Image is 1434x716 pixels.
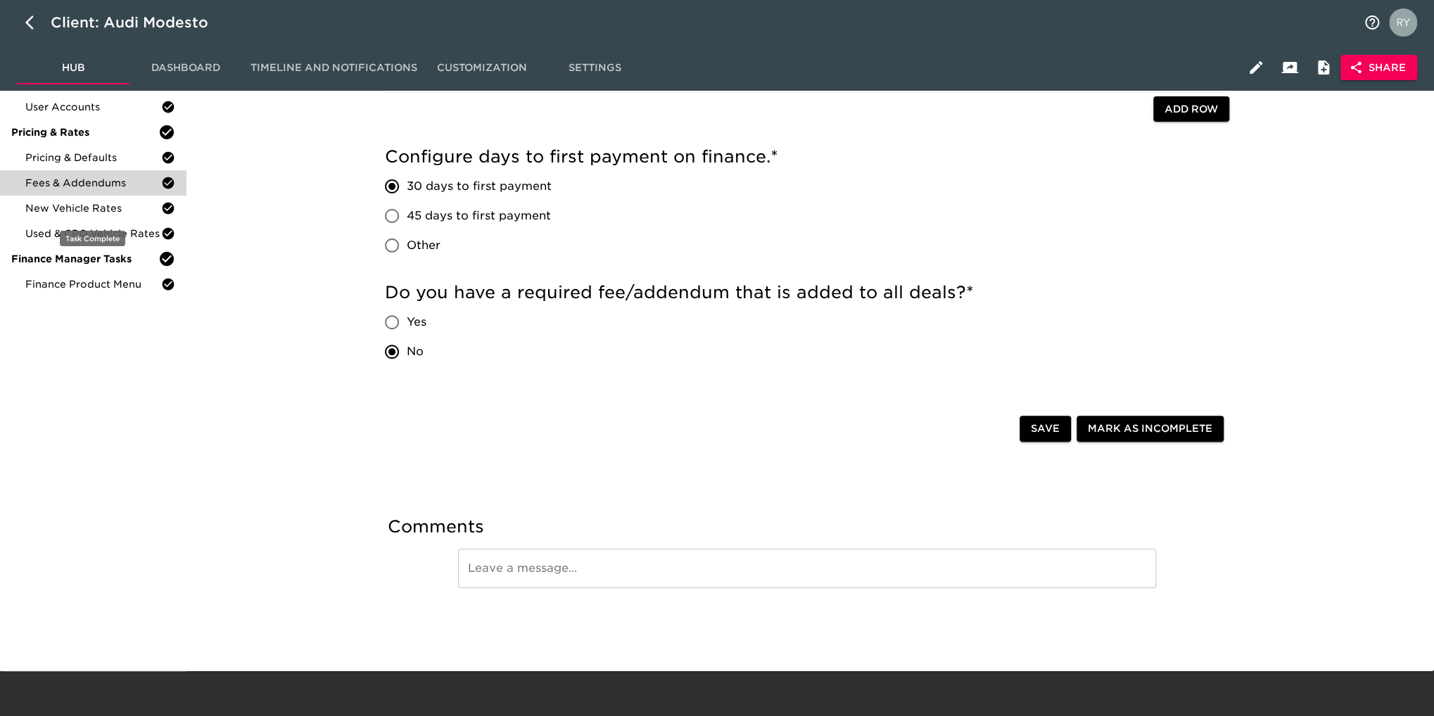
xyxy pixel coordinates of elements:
[1307,51,1340,84] button: Internal Notes and Comments
[407,343,424,360] span: No
[1020,416,1071,442] button: Save
[1352,59,1406,77] span: Share
[1273,51,1307,84] button: Client View
[25,100,161,114] span: User Accounts
[25,277,161,291] span: Finance Product Menu
[1153,96,1229,122] button: Add Row
[51,11,228,34] div: Client: Audi Modesto
[138,59,234,77] span: Dashboard
[1077,416,1224,442] button: Mark as Incomplete
[1165,101,1218,118] span: Add Row
[1088,420,1212,437] span: Mark as Incomplete
[407,314,426,331] span: Yes
[11,125,158,139] span: Pricing & Rates
[407,178,552,195] span: 30 days to first payment
[1355,6,1389,39] button: notifications
[25,226,161,241] span: Used & CPO Vehicle Rates
[407,207,551,224] span: 45 days to first payment
[25,176,161,190] span: Fees & Addendums
[385,281,1229,304] h5: Do you have a required fee/addendum that is added to all deals?
[547,59,642,77] span: Settings
[1389,8,1417,37] img: Profile
[1340,55,1417,81] button: Share
[434,59,530,77] span: Customization
[25,59,121,77] span: Hub
[1239,51,1273,84] button: Edit Hub
[11,252,158,266] span: Finance Manager Tasks
[25,151,161,165] span: Pricing & Defaults
[407,237,440,254] span: Other
[388,516,1226,538] h5: Comments
[250,59,417,77] span: Timeline and Notifications
[385,146,1229,168] h5: Configure days to first payment on finance.
[1031,420,1060,437] span: Save
[25,201,161,215] span: New Vehicle Rates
